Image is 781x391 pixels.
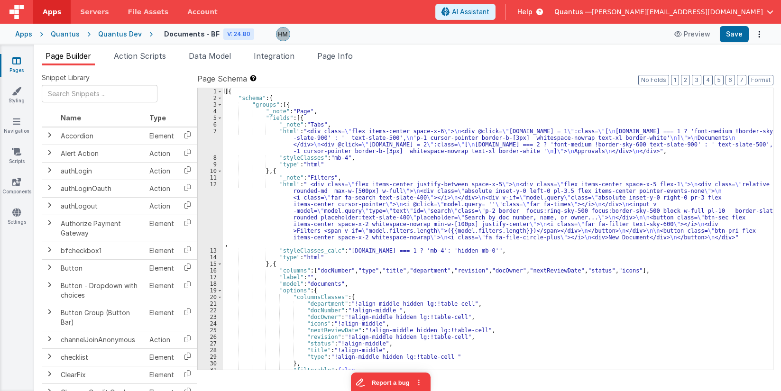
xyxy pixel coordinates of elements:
[720,26,749,42] button: Save
[197,73,247,84] span: Page Schema
[149,114,166,122] span: Type
[317,51,353,61] span: Page Info
[198,108,223,115] div: 4
[554,7,773,17] button: Quantus — [PERSON_NAME][EMAIL_ADDRESS][DOMAIN_NAME]
[146,348,178,366] td: Element
[223,28,254,40] div: V: 24.80
[753,27,766,41] button: Options
[51,29,80,39] div: Quantus
[198,161,223,168] div: 9
[198,88,223,95] div: 1
[198,294,223,300] div: 20
[554,7,592,17] span: Quantus —
[146,259,178,277] td: Element
[517,7,533,17] span: Help
[146,304,178,331] td: Element
[198,168,223,174] div: 10
[46,51,91,61] span: Page Builder
[198,254,223,261] div: 14
[57,127,146,145] td: Accordion
[189,51,231,61] span: Data Model
[198,174,223,181] div: 11
[42,73,90,82] span: Snippet Library
[198,281,223,287] div: 18
[15,29,32,39] div: Apps
[669,27,716,42] button: Preview
[57,145,146,162] td: Alert Action
[198,354,223,360] div: 29
[146,197,178,215] td: Action
[703,75,713,85] button: 4
[198,320,223,327] div: 24
[57,366,146,383] td: ClearFix
[198,347,223,354] div: 28
[57,259,146,277] td: Button
[146,277,178,304] td: Element
[57,215,146,242] td: Authorize Payment Gateway
[715,75,724,85] button: 5
[198,101,223,108] div: 3
[737,75,746,85] button: 7
[146,162,178,180] td: Action
[198,155,223,161] div: 8
[671,75,679,85] button: 1
[435,4,496,20] button: AI Assistant
[43,7,61,17] span: Apps
[198,261,223,267] div: 15
[57,180,146,197] td: authLoginOauth
[198,121,223,128] div: 6
[452,7,489,17] span: AI Assistant
[198,95,223,101] div: 2
[681,75,690,85] button: 2
[114,51,166,61] span: Action Scripts
[198,300,223,307] div: 21
[61,114,81,122] span: Name
[726,75,735,85] button: 6
[146,127,178,145] td: Element
[146,242,178,259] td: Element
[692,75,701,85] button: 3
[198,274,223,281] div: 17
[146,215,178,242] td: Element
[198,181,223,247] div: 12
[98,29,142,39] div: Quantus Dev
[57,304,146,331] td: Button Group (Button Bar)
[164,30,220,37] h4: Documents - BF
[146,180,178,197] td: Action
[254,51,294,61] span: Integration
[57,242,146,259] td: bfcheckbox1
[57,331,146,348] td: channelJoinAnonymous
[146,145,178,162] td: Action
[42,85,157,102] input: Search Snippets ...
[198,267,223,274] div: 16
[198,327,223,334] div: 25
[198,247,223,254] div: 13
[146,331,178,348] td: Action
[198,307,223,314] div: 22
[146,366,178,383] td: Element
[638,75,669,85] button: No Folds
[198,367,223,373] div: 31
[57,197,146,215] td: authLogout
[57,348,146,366] td: checklist
[198,360,223,367] div: 30
[276,27,290,41] img: 1b65a3e5e498230d1b9478315fee565b
[57,277,146,304] td: Button - Dropdown with choices
[198,314,223,320] div: 23
[198,287,223,294] div: 19
[198,334,223,340] div: 26
[57,162,146,180] td: authLogin
[592,7,763,17] span: [PERSON_NAME][EMAIL_ADDRESS][DOMAIN_NAME]
[748,75,773,85] button: Format
[80,7,109,17] span: Servers
[128,7,169,17] span: File Assets
[198,340,223,347] div: 27
[198,128,223,155] div: 7
[198,115,223,121] div: 5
